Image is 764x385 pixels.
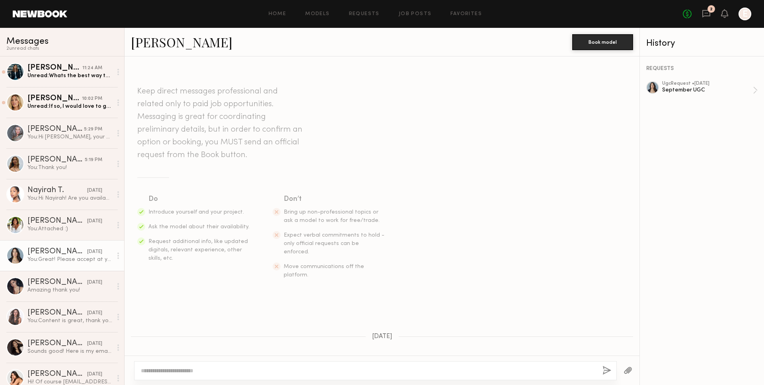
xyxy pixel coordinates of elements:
[6,37,49,46] span: Messages
[710,7,713,12] div: 2
[284,233,384,255] span: Expect verbal commitments to hold - only official requests can be enforced.
[87,340,102,348] div: [DATE]
[646,39,758,48] div: History
[27,156,85,164] div: [PERSON_NAME]
[137,85,304,161] header: Keep direct messages professional and related only to paid job opportunities. Messaging is great ...
[349,12,380,17] a: Requests
[148,239,248,261] span: Request additional info, like updated digitals, relevant experience, other skills, etc.
[662,81,758,99] a: ugcRequest •[DATE]September UGC
[284,210,380,223] span: Bring up non-professional topics or ask a model to work for free/trade.
[284,264,364,278] span: Move communications off the platform.
[572,38,633,45] a: Book model
[87,279,102,286] div: [DATE]
[27,225,112,233] div: You: Attached :)
[399,12,432,17] a: Job Posts
[27,194,112,202] div: You: Hi Nayirah! Are you available for some UGC content creation this month?
[27,64,82,72] div: [PERSON_NAME]
[450,12,482,17] a: Favorites
[82,64,102,72] div: 11:24 AM
[27,95,82,103] div: [PERSON_NAME]
[27,133,112,141] div: You: Hi [PERSON_NAME], your brief is attached! Your products were also shipped [DATE], tracking c...
[662,81,753,86] div: ugc Request • [DATE]
[87,248,102,256] div: [DATE]
[27,248,87,256] div: [PERSON_NAME]
[27,317,112,325] div: You: Content is great, thank you [PERSON_NAME]!
[27,309,87,317] div: [PERSON_NAME]
[27,340,87,348] div: [PERSON_NAME]
[27,72,112,80] div: Unread: Whats the best way to get you content?
[27,286,112,294] div: Amazing thank you!
[87,218,102,225] div: [DATE]
[27,164,112,171] div: You: Thank you!
[148,224,249,229] span: Ask the model about their availability.
[148,210,244,215] span: Introduce yourself and your project.
[27,187,87,194] div: Nayirah T.
[27,103,112,110] div: Unread: If so, I would love to get started! Thanks so much again. :)
[27,256,112,263] div: You: Great! Please accept at your earliest convenience and we will send out your products this we...
[87,187,102,194] div: [DATE]
[646,66,758,72] div: REQUESTS
[131,33,232,51] a: [PERSON_NAME]
[84,126,102,133] div: 5:29 PM
[27,348,112,355] div: Sounds good! Here is my email: [PERSON_NAME][DOMAIN_NAME][EMAIL_ADDRESS][PERSON_NAME][DOMAIN_NAME]
[148,194,250,205] div: Do
[662,86,753,94] div: September UGC
[372,333,392,340] span: [DATE]
[82,95,102,103] div: 10:02 PM
[87,371,102,378] div: [DATE]
[27,370,87,378] div: [PERSON_NAME]
[85,156,102,164] div: 5:19 PM
[27,278,87,286] div: [PERSON_NAME]
[572,34,633,50] button: Book model
[739,8,751,20] a: E
[269,12,286,17] a: Home
[305,12,329,17] a: Models
[284,194,386,205] div: Don’t
[87,309,102,317] div: [DATE]
[27,125,84,133] div: [PERSON_NAME]
[702,9,711,19] a: 2
[27,217,87,225] div: [PERSON_NAME]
